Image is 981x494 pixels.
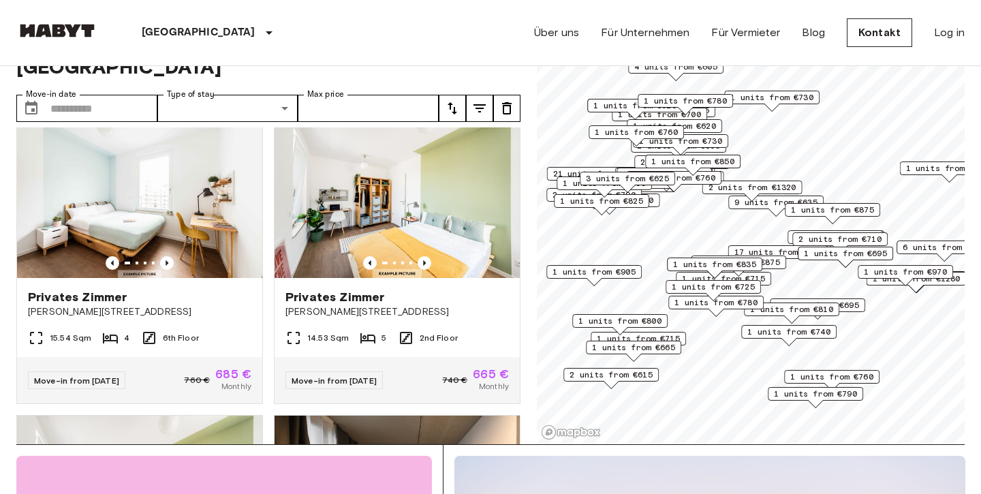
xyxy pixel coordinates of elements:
span: 14.53 Sqm [307,332,349,344]
span: 1 units from €715 [682,273,765,285]
span: 1 units from €895 [563,177,646,189]
div: Map marker [724,91,820,112]
div: Map marker [560,194,660,215]
div: Map marker [617,168,712,189]
label: Move-in date [26,89,76,100]
div: Map marker [741,325,837,346]
div: Map marker [858,265,953,286]
div: Map marker [554,194,649,215]
span: 2 units from €615 [570,369,653,381]
span: 1 units from €665 [592,341,675,354]
span: 2 units from €790 [552,189,636,201]
span: 1 units from €800 [578,315,661,327]
span: Move-in from [DATE] [34,375,119,386]
span: 1 units from €780 [644,95,727,107]
span: 2 units from €760 [632,172,715,184]
span: 2nd Floor [420,332,458,344]
span: 1 units from €810 [750,303,833,315]
div: Map marker [728,245,828,266]
button: Previous image [363,256,377,270]
div: Map marker [798,247,893,268]
button: Previous image [160,256,174,270]
span: 17 units from €720 [734,246,822,258]
span: 21 units from €655 [553,168,641,180]
span: 9 units from €635 [734,196,817,209]
div: Map marker [615,168,715,189]
div: Map marker [589,125,684,146]
img: Habyt [16,24,98,37]
span: 1 units from €715 [597,333,680,345]
span: Privates Zimmer [285,289,384,305]
span: 685 € [215,368,251,380]
div: Map marker [557,176,652,198]
span: 1 units from €850 [651,155,734,168]
span: 4 [124,332,129,344]
span: 1 units from €780 [674,296,758,309]
div: Map marker [586,341,681,362]
span: 1 units from €620 [633,120,716,132]
div: Map marker [702,181,803,202]
canvas: Map [537,16,965,444]
div: Map marker [784,370,879,391]
div: Map marker [546,188,642,209]
span: 1 units from €695 [804,247,887,260]
div: Map marker [792,232,888,253]
div: Map marker [626,171,721,192]
span: 1 units from €740 [747,326,830,338]
a: Marketing picture of unit DE-01-08-008-04QPrevious imagePrevious imagePrivates Zimmer[PERSON_NAME... [274,114,520,404]
div: Map marker [634,155,730,176]
a: Kontakt [847,18,912,47]
span: 2 units from €710 [798,233,882,245]
div: Map marker [638,94,733,115]
button: tune [466,95,493,122]
button: tune [493,95,520,122]
div: Map marker [563,368,659,389]
span: 1 units from €730 [639,135,722,147]
span: 15.54 Sqm [50,332,91,344]
span: 1 units from €710 [794,231,877,243]
span: [PERSON_NAME][STREET_ADDRESS] [28,305,251,319]
span: 2 units from €655 [640,156,723,168]
span: 1 units from €760 [790,371,873,383]
div: Map marker [768,387,863,408]
div: Map marker [744,303,839,324]
span: 665 € [473,368,509,380]
div: Map marker [547,167,647,188]
div: Map marker [627,119,722,140]
p: [GEOGRAPHIC_DATA] [142,25,255,41]
span: 1 units from €905 [552,266,636,278]
img: Marketing picture of unit DE-01-08-008-04Q [275,114,520,278]
div: Map marker [546,265,642,286]
label: Type of stay [167,89,215,100]
span: Monthly [221,380,251,392]
label: Max price [307,89,344,100]
span: 6th Floor [163,332,199,344]
div: Map marker [645,155,741,176]
button: Choose date [18,95,45,122]
a: Für Unternehmen [601,25,689,41]
div: Map marker [666,280,761,301]
span: 1 units from €1200 [566,194,654,206]
div: Map marker [587,99,683,120]
button: Previous image [418,256,431,270]
span: 1 units from €790 [774,388,857,400]
span: 1 units from €725 [672,281,755,293]
span: 760 € [184,374,210,386]
span: 1 units from €875 [791,204,874,216]
a: Log in [934,25,965,41]
div: Map marker [667,258,762,279]
img: Marketing picture of unit DE-01-09-020-02Q [17,114,262,278]
span: Privates Zimmer [28,289,127,305]
span: 1 units from €760 [595,126,678,138]
span: Monthly [479,380,509,392]
span: 740 € [442,374,467,386]
div: Map marker [770,298,865,320]
span: 1 units from €970 [864,266,947,278]
span: 5 [381,332,386,344]
div: Map marker [628,60,723,81]
div: Map marker [631,139,726,160]
span: 2 units from €695 [776,299,859,311]
span: 1 units from €835 [673,258,756,271]
span: 4 units from €605 [634,61,717,73]
div: Map marker [668,296,764,317]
